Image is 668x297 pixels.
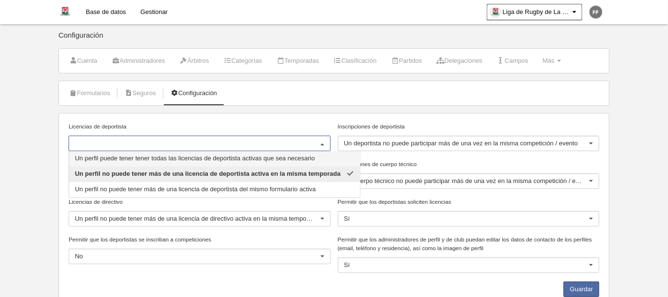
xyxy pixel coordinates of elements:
[106,54,170,68] a: Administradores
[492,54,534,68] a: Campos
[271,54,324,68] a: Temporadas
[64,54,102,68] a: Cuenta
[69,122,331,131] label: Licencias de deportista
[59,6,71,17] img: Liga de Rugby de La Guajira
[328,54,382,68] a: Clasificación
[344,140,578,147] span: Un deportista no puede participar más de una vez en la misma competición / evento
[431,54,488,68] a: Delegaciones
[218,54,267,68] a: Categorías
[75,170,341,177] span: Un perfil no puede tener más de una licencia de deportista activa en la misma temporada
[564,282,599,297] button: Guardar
[165,86,222,100] a: Configuración
[344,261,350,269] span: Sí
[543,57,555,64] span: Más
[537,54,566,68] a: Más
[491,7,500,17] img: OaE6J2O1JVAt.30x30.jpg
[338,160,600,169] label: Inscripciones de cuerpo técnico
[338,235,600,253] label: Permitir que los administradores de perfil y de club puedan editar los datos de contacto de los p...
[344,177,592,184] span: Un cuerpo técnico no puede participar más de una vez en la misma competición / evento
[487,4,582,20] a: Liga de Rugby de La Guajira
[174,54,214,68] a: Árbitros
[64,86,116,100] a: Formularios
[69,198,331,206] label: Licencias de directivo
[119,86,161,100] a: Seguros
[75,185,316,193] span: Un perfil no puede tener más de una licencia de deportista del mismo formulario activa
[75,215,319,222] span: Un perfil no puede tener más de una licencia de directivo activa en la misma temporada
[69,235,331,244] label: Permitir que los deportistas se inscriban a competiciones
[386,54,427,68] a: Partidos
[58,31,610,48] div: Configuración
[503,7,570,17] span: Liga de Rugby de La Guajira
[344,215,350,222] span: Sí
[75,155,315,162] span: Un perfil puede tener tener todas las licencias de deportista activas que sea necesario
[590,6,602,18] img: c2l6ZT0zMHgzMCZmcz05JnRleHQ9RlAmYmc9NzU3NTc1.png
[338,198,600,206] label: Permitir que los deportistas soliciten licencias
[338,122,600,131] label: Inscripciones de deportista
[75,253,83,260] span: No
